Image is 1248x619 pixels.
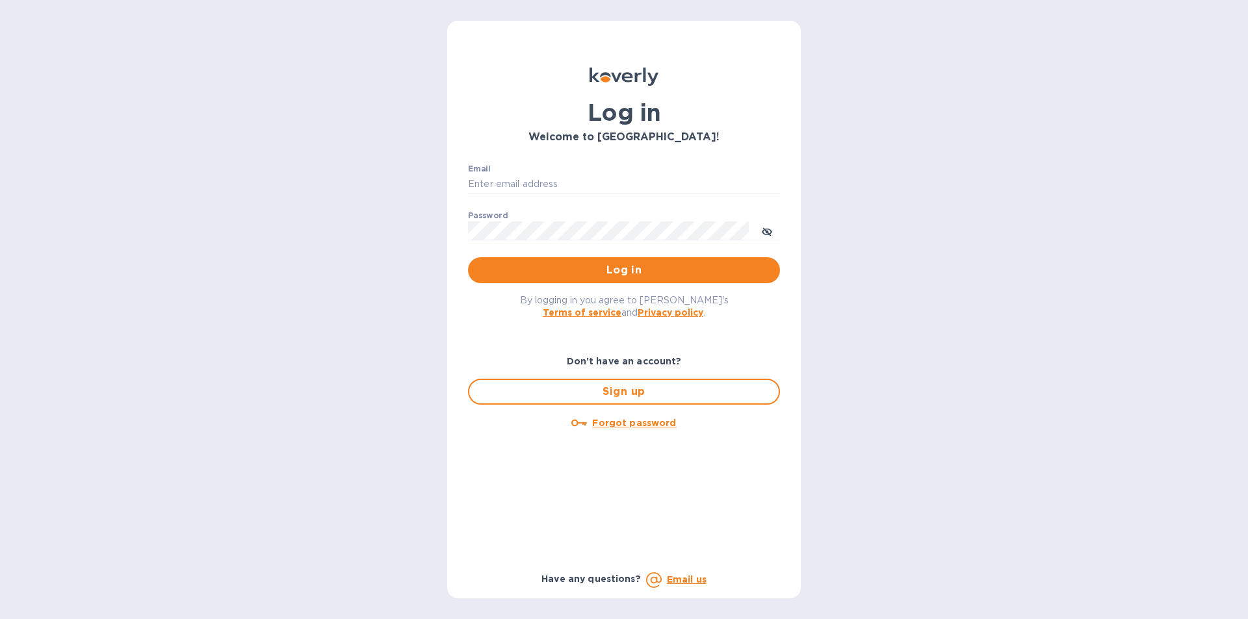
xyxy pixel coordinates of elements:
[754,218,780,244] button: toggle password visibility
[667,574,707,585] a: Email us
[468,379,780,405] button: Sign up
[468,175,780,194] input: Enter email address
[541,574,641,584] b: Have any questions?
[468,99,780,126] h1: Log in
[468,131,780,144] h3: Welcome to [GEOGRAPHIC_DATA]!
[590,68,658,86] img: Koverly
[520,295,729,318] span: By logging in you agree to [PERSON_NAME]'s and .
[543,307,621,318] a: Terms of service
[567,356,682,366] b: Don't have an account?
[592,418,676,428] u: Forgot password
[480,384,768,399] span: Sign up
[468,212,508,220] label: Password
[638,307,703,318] a: Privacy policy
[468,257,780,283] button: Log in
[478,262,770,278] span: Log in
[468,165,491,173] label: Email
